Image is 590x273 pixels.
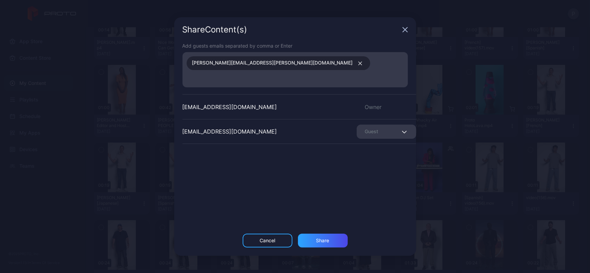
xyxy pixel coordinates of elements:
span: [PERSON_NAME][EMAIL_ADDRESS][PERSON_NAME][DOMAIN_NAME] [192,59,353,68]
div: Add guests emails separated by comma or Enter [182,42,408,49]
div: Share [316,238,329,243]
button: Cancel [243,234,292,247]
div: Owner [357,103,416,111]
button: Guest [357,125,416,139]
div: [EMAIL_ADDRESS][DOMAIN_NAME] [182,127,277,136]
div: Share Content (s) [182,26,400,34]
div: Cancel [260,238,275,243]
button: Share [298,234,348,247]
div: [EMAIL_ADDRESS][DOMAIN_NAME] [182,103,277,111]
